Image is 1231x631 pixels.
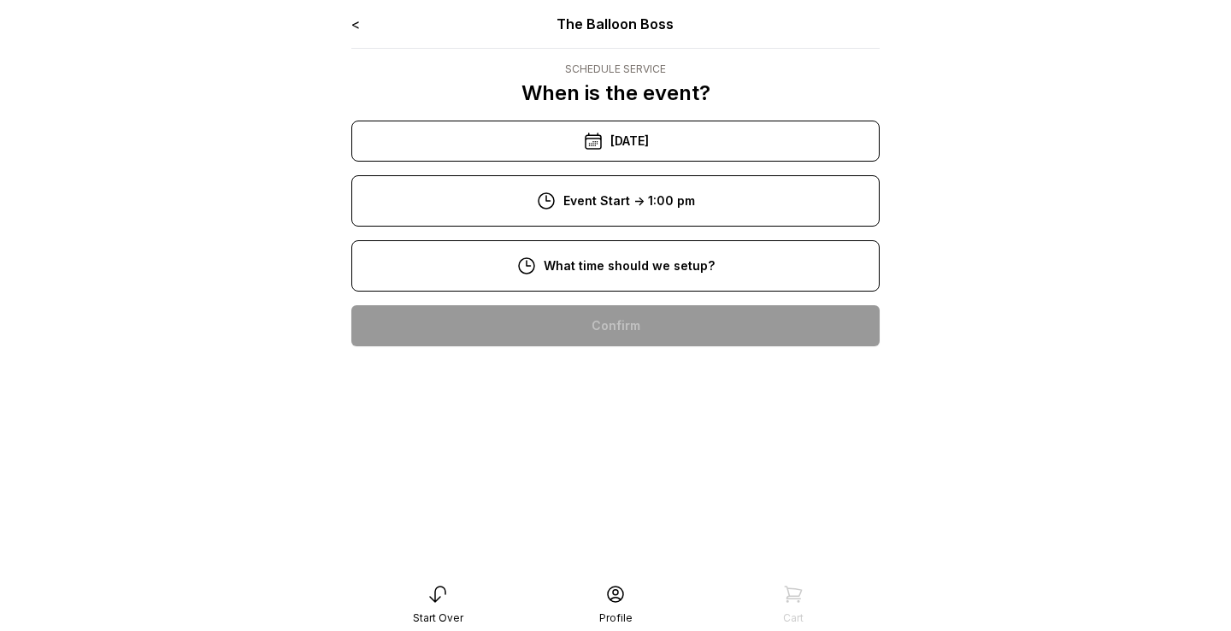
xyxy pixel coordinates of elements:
[783,611,804,625] div: Cart
[351,121,880,162] div: [DATE]
[599,611,633,625] div: Profile
[521,62,710,76] div: Schedule Service
[413,611,463,625] div: Start Over
[457,14,775,34] div: The Balloon Boss
[351,15,360,32] a: <
[521,80,710,107] p: When is the event?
